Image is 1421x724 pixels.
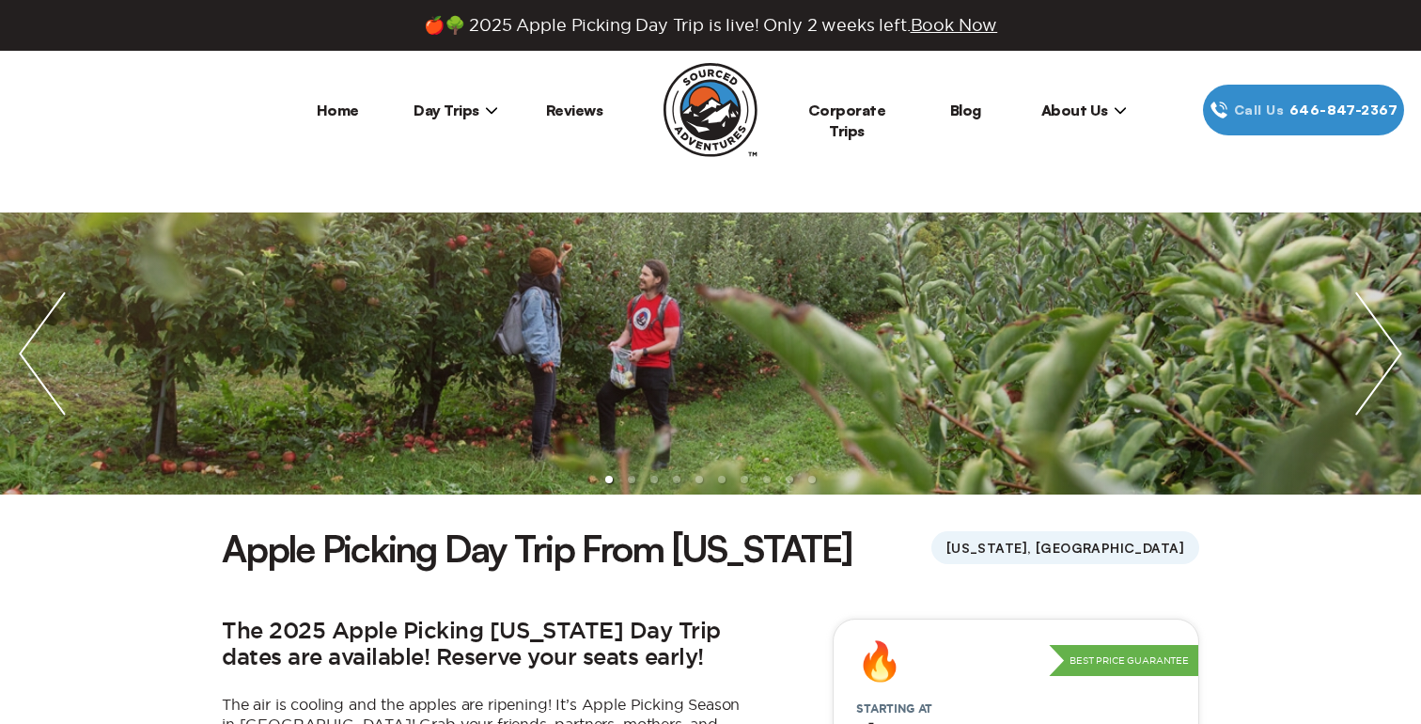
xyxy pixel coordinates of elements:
[808,101,886,140] a: Corporate Trips
[718,476,726,483] li: slide item 6
[695,476,703,483] li: slide item 5
[1041,101,1127,119] span: About Us
[950,101,981,119] a: Blog
[1203,85,1404,135] a: Call Us646‍-847‍-2367
[1228,100,1289,120] span: Call Us
[317,101,359,119] a: Home
[808,476,816,483] li: slide item 10
[834,702,955,716] span: Starting at
[605,476,613,483] li: slide item 1
[763,476,771,483] li: slide item 8
[911,16,998,34] span: Book Now
[856,642,903,680] div: 🔥
[673,476,680,483] li: slide item 4
[222,523,852,574] h1: Apple Picking Day Trip From [US_STATE]
[650,476,658,483] li: slide item 3
[424,15,997,36] span: 🍎🌳 2025 Apple Picking Day Trip is live! Only 2 weeks left.
[628,476,635,483] li: slide item 2
[741,476,748,483] li: slide item 7
[1289,100,1398,120] span: 646‍-847‍-2367
[931,531,1199,564] span: [US_STATE], [GEOGRAPHIC_DATA]
[664,63,757,157] img: Sourced Adventures company logo
[414,101,498,119] span: Day Trips
[786,476,793,483] li: slide item 9
[546,101,603,119] a: Reviews
[222,619,748,672] h2: The 2025 Apple Picking [US_STATE] Day Trip dates are available! Reserve your seats early!
[1336,212,1421,495] img: next slide / item
[1049,645,1198,677] p: Best Price Guarantee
